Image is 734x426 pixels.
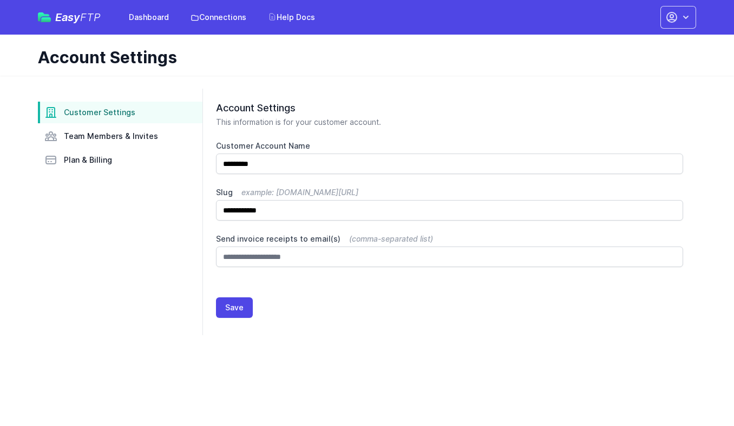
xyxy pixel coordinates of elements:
label: Send invoice receipts to email(s) [216,234,683,244]
span: example: [DOMAIN_NAME][URL] [241,188,358,197]
label: Customer Account Name [216,141,683,151]
span: Customer Settings [64,107,135,118]
a: Team Members & Invites [38,125,202,147]
a: Plan & Billing [38,149,202,171]
a: Connections [184,8,253,27]
span: Easy [55,12,101,23]
a: Help Docs [261,8,322,27]
span: (comma-separated list) [349,234,433,243]
a: Dashboard [122,8,175,27]
a: Customer Settings [38,102,202,123]
label: Slug [216,187,683,198]
a: EasyFTP [38,12,101,23]
span: Plan & Billing [64,155,112,165]
button: Save [216,297,253,318]
h1: Account Settings [38,48,687,67]
span: Team Members & Invites [64,131,158,142]
h2: Account Settings [216,102,683,115]
img: easyftp_logo.png [38,12,51,22]
p: This information is for your customer account. [216,117,683,128]
span: FTP [80,11,101,24]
